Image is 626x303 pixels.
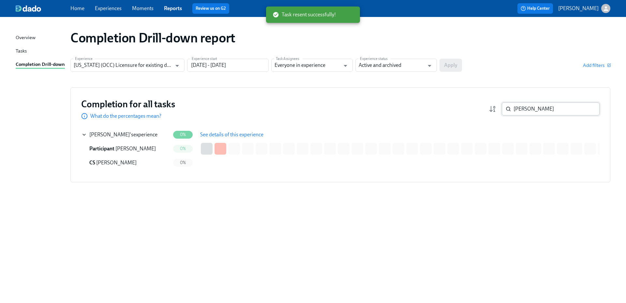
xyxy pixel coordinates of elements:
[340,61,350,71] button: Open
[95,5,122,11] a: Experiences
[16,34,36,42] div: Overview
[132,5,154,11] a: Moments
[273,11,336,18] span: Task resent successfully!
[82,156,170,169] div: CS [PERSON_NAME]
[196,5,226,12] a: Review us on G2
[517,3,553,14] button: Help Center
[176,146,190,151] span: 0%
[200,131,263,138] span: See details of this experience
[115,145,156,152] span: [PERSON_NAME]
[89,159,95,166] span: Credentialing Specialist
[70,5,84,11] a: Home
[176,132,190,137] span: 0%
[82,142,170,155] div: Participant [PERSON_NAME]
[164,5,182,11] a: Reports
[558,5,599,12] p: [PERSON_NAME]
[16,61,65,69] a: Completion Drill-down
[70,30,235,46] h1: Completion Drill-down report
[16,34,65,42] a: Overview
[172,61,182,71] button: Open
[521,5,550,12] span: Help Center
[196,128,268,141] button: See details of this experience
[16,47,65,55] a: Tasks
[16,5,41,12] img: dado
[82,128,170,141] div: [PERSON_NAME]'sexperience
[89,131,130,138] span: [PERSON_NAME]
[514,102,600,115] input: Search by name
[192,3,229,14] button: Review us on G2
[89,145,114,152] span: Participant
[176,160,190,165] span: 0%
[16,5,70,12] a: dado
[583,62,610,68] button: Add filters
[96,159,137,166] span: [PERSON_NAME]
[81,98,175,110] h3: Completion for all tasks
[16,47,27,55] div: Tasks
[89,131,157,138] div: 's experience
[425,61,435,71] button: Open
[558,4,610,13] button: [PERSON_NAME]
[90,113,161,120] p: What do the percentages mean?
